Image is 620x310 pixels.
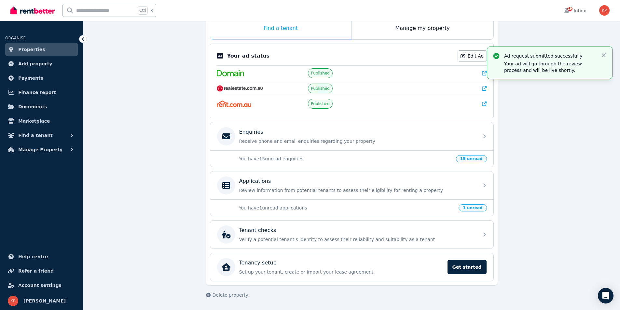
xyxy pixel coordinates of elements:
[352,18,493,39] div: Manage my property
[563,7,586,14] div: Inbox
[18,60,52,68] span: Add property
[239,155,452,162] p: You have 15 unread enquiries
[210,253,493,281] a: Tenancy setupSet up your tenant, create or import your lease agreementGet started
[227,52,269,60] p: Your ad status
[5,86,78,99] a: Finance report
[5,43,78,56] a: Properties
[5,72,78,85] a: Payments
[23,297,66,305] span: [PERSON_NAME]
[504,53,595,59] p: Ad request submitted successfully
[5,279,78,292] a: Account settings
[5,115,78,128] a: Marketplace
[311,86,330,91] span: Published
[239,128,263,136] p: Enquiries
[311,71,330,76] span: Published
[206,292,248,298] button: Delete property
[239,226,276,234] p: Tenant checks
[5,36,26,40] span: ORGANISE
[217,85,263,92] img: RealEstate.com.au
[18,267,54,275] span: Refer a friend
[239,138,475,144] p: Receive phone and email enquiries regarding your property
[18,281,62,289] span: Account settings
[239,177,271,185] p: Applications
[18,117,50,125] span: Marketplace
[456,155,487,162] span: 15 unread
[210,171,493,199] a: ApplicationsReview information from potential tenants to assess their eligibility for renting a p...
[239,205,455,211] p: You have 1 unread applications
[210,18,351,39] div: Find a tenant
[239,236,475,243] p: Verify a potential tenant's identity to assess their reliability and suitability as a tenant
[599,5,610,16] img: Kate Papashvili
[5,264,78,277] a: Refer a friend
[458,50,487,61] a: Edit Ad
[5,250,78,263] a: Help centre
[18,46,45,53] span: Properties
[18,146,62,154] span: Manage Property
[213,292,248,298] span: Delete property
[459,204,487,211] span: 1 unread
[567,7,572,11] span: 19
[311,101,330,106] span: Published
[8,296,18,306] img: Kate Papashvili
[150,8,153,13] span: k
[18,253,48,261] span: Help centre
[217,70,244,76] img: Domain.com.au
[138,6,148,15] span: Ctrl
[239,269,444,275] p: Set up your tenant, create or import your lease agreement
[18,88,56,96] span: Finance report
[18,131,53,139] span: Find a tenant
[5,100,78,113] a: Documents
[18,103,47,111] span: Documents
[448,260,487,274] span: Get started
[5,143,78,156] button: Manage Property
[239,187,475,194] p: Review information from potential tenants to assess their eligibility for renting a property
[10,6,55,15] img: RentBetter
[239,259,277,267] p: Tenancy setup
[5,57,78,70] a: Add property
[210,122,493,150] a: EnquiriesReceive phone and email enquiries regarding your property
[18,74,43,82] span: Payments
[598,288,613,303] div: Open Intercom Messenger
[210,221,493,249] a: Tenant checksVerify a potential tenant's identity to assess their reliability and suitability as ...
[217,101,252,107] img: Rent.com.au
[504,61,595,74] p: Your ad will go through the review process and will be live shortly.
[5,129,78,142] button: Find a tenant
